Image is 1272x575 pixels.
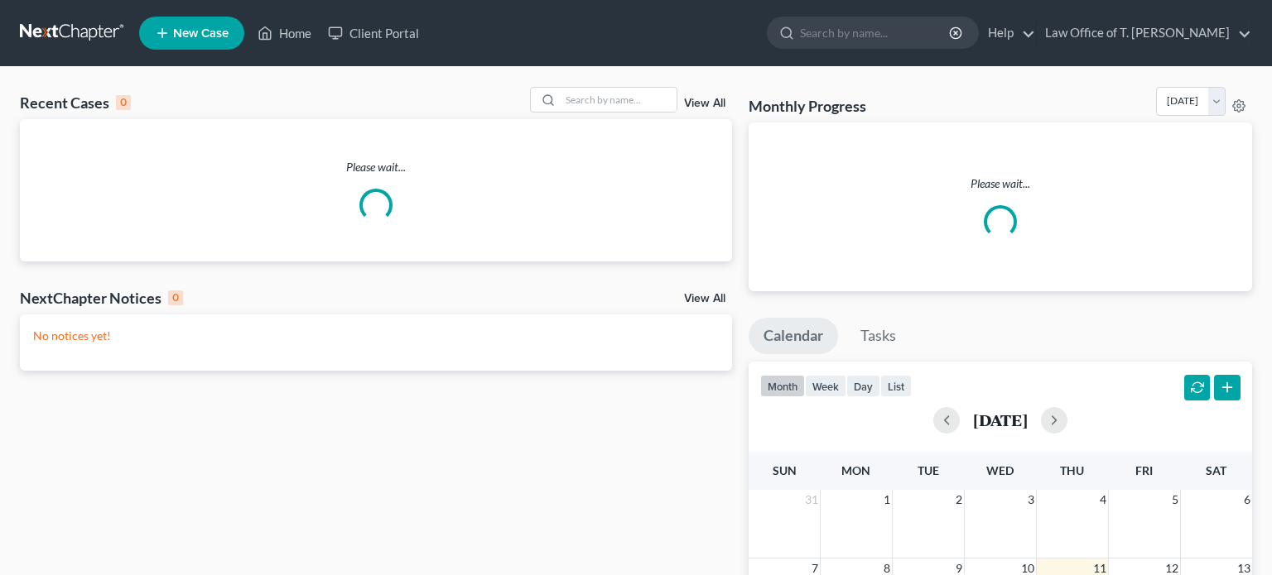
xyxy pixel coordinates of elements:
[803,490,820,510] span: 31
[980,18,1035,48] a: Help
[20,159,732,175] p: Please wait...
[749,96,866,116] h3: Monthly Progress
[973,411,1028,429] h2: [DATE]
[846,318,911,354] a: Tasks
[684,293,725,304] a: View All
[773,463,797,477] span: Sun
[168,290,183,305] div: 0
[749,318,838,354] a: Calendar
[20,288,183,308] div: NextChapter Notices
[986,463,1014,477] span: Wed
[116,95,131,110] div: 0
[882,490,892,510] span: 1
[173,27,229,40] span: New Case
[249,18,320,48] a: Home
[805,375,846,397] button: week
[1206,463,1226,477] span: Sat
[1026,490,1036,510] span: 3
[1060,463,1084,477] span: Thu
[918,463,939,477] span: Tue
[320,18,427,48] a: Client Portal
[841,463,870,477] span: Mon
[762,175,1239,192] p: Please wait...
[1098,490,1108,510] span: 4
[1037,18,1251,48] a: Law Office of T. [PERSON_NAME]
[1170,490,1180,510] span: 5
[760,375,805,397] button: month
[20,93,131,113] div: Recent Cases
[800,17,952,48] input: Search by name...
[561,88,677,112] input: Search by name...
[880,375,912,397] button: list
[33,328,719,344] p: No notices yet!
[684,98,725,109] a: View All
[1242,490,1252,510] span: 6
[846,375,880,397] button: day
[954,490,964,510] span: 2
[1135,463,1153,477] span: Fri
